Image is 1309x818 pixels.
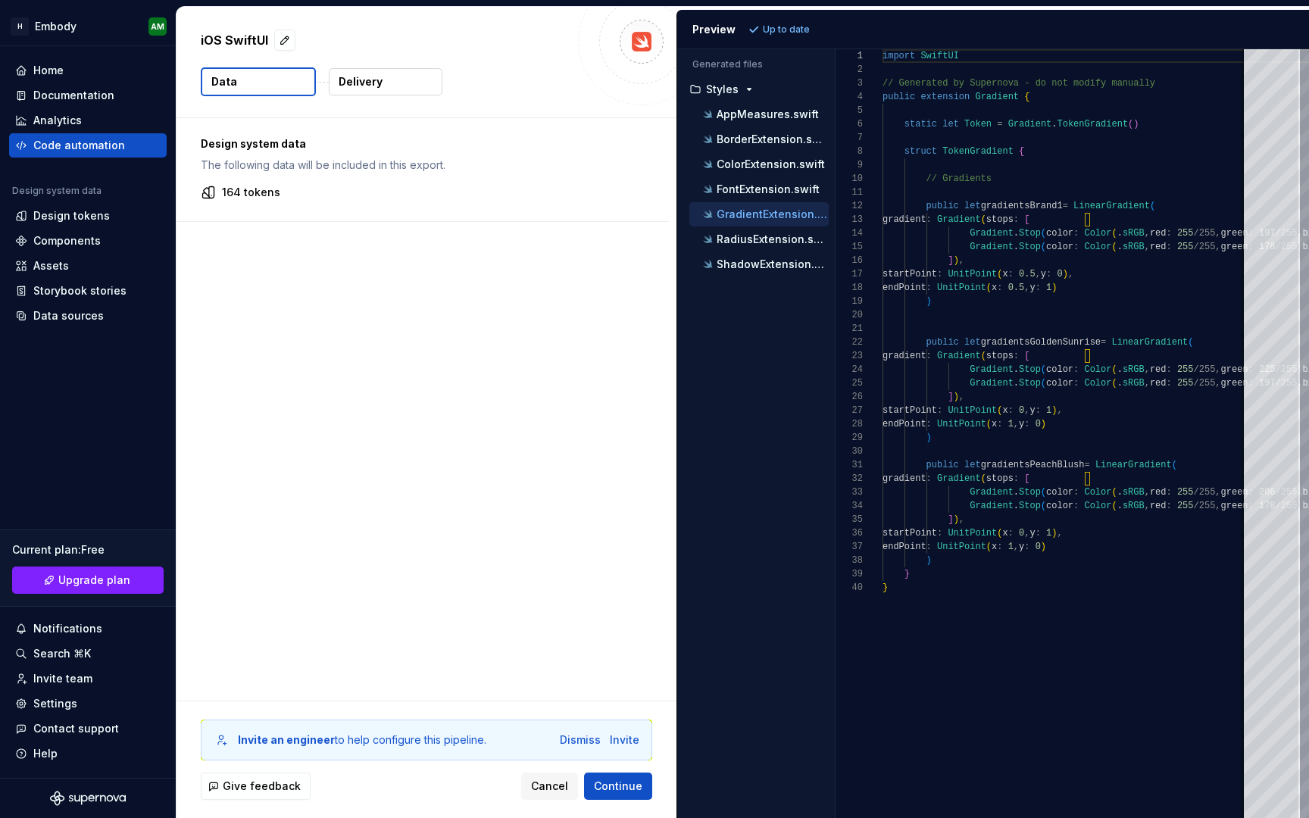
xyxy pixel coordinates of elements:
[339,74,383,89] p: Delivery
[1024,351,1029,361] span: [
[964,201,981,211] span: let
[937,214,981,225] span: Gradient
[9,58,167,83] a: Home
[1144,378,1149,389] span: ,
[521,773,578,800] button: Cancel
[1220,364,1248,375] span: green
[1051,405,1057,416] span: )
[1133,119,1139,130] span: )
[970,228,1014,239] span: Gradient
[926,283,931,293] span: :
[1035,269,1040,279] span: ,
[33,696,77,711] div: Settings
[836,376,863,390] div: 25
[689,131,829,148] button: BorderExtension.swift
[1176,364,1193,375] span: 255
[1084,378,1111,389] span: Color
[1084,228,1111,239] span: Color
[1013,487,1018,498] span: .
[1084,242,1111,252] span: Color
[33,233,101,248] div: Components
[883,214,926,225] span: gradient
[717,133,829,145] p: BorderExtension.swift
[1035,419,1040,429] span: 0
[9,279,167,303] a: Storybook stories
[920,92,970,102] span: extension
[1008,269,1013,279] span: :
[1067,269,1073,279] span: ,
[717,233,829,245] p: RadiusExtension.swift
[1040,364,1045,375] span: (
[937,351,981,361] span: Gradient
[1040,419,1045,429] span: )
[986,351,1013,361] span: stops
[997,269,1002,279] span: (
[926,296,931,307] span: )
[1220,242,1248,252] span: green
[1062,269,1067,279] span: )
[953,255,958,266] span: )
[560,732,601,748] button: Dismiss
[836,281,863,295] div: 18
[689,256,829,273] button: ShadowExtension.swift
[883,78,1155,89] span: // Generated by Supernova - do not modify manually
[9,304,167,328] a: Data sources
[1057,119,1128,130] span: TokenGradient
[1008,283,1024,293] span: 0.5
[1046,242,1073,252] span: color
[1019,405,1024,416] span: 0
[1035,405,1040,416] span: :
[12,567,164,594] a: Upgrade plan
[222,185,280,200] p: 164 tokens
[1024,214,1029,225] span: [
[223,779,301,794] span: Give feedback
[1149,364,1166,375] span: red
[1101,337,1106,348] span: =
[926,337,958,348] span: public
[1019,228,1041,239] span: Stop
[937,405,942,416] span: :
[1084,487,1111,498] span: Color
[33,621,102,636] div: Notifications
[836,63,863,76] div: 2
[937,419,986,429] span: UnitPoint
[836,145,863,158] div: 8
[986,214,1013,225] span: stops
[33,746,58,761] div: Help
[1084,364,1111,375] span: Color
[1122,378,1144,389] span: sRGB
[33,88,114,103] div: Documentation
[997,419,1002,429] span: :
[33,646,91,661] div: Search ⌘K
[883,419,926,429] span: endPoint
[836,199,863,213] div: 12
[1220,378,1248,389] span: green
[883,351,926,361] span: gradient
[836,445,863,458] div: 30
[1019,242,1041,252] span: Stop
[1073,378,1079,389] span: :
[1057,405,1062,416] span: ,
[1117,228,1122,239] span: .
[883,473,926,484] span: gradient
[1084,460,1089,470] span: =
[997,405,1002,416] span: (
[33,671,92,686] div: Invite team
[1176,228,1193,239] span: 255
[1013,364,1018,375] span: .
[1046,405,1051,416] span: 1
[970,364,1014,375] span: Gradient
[1019,269,1036,279] span: 0.5
[997,283,1002,293] span: :
[836,472,863,485] div: 32
[980,214,986,225] span: (
[11,17,29,36] div: H
[1013,378,1018,389] span: .
[836,117,863,131] div: 6
[9,133,167,158] a: Code automation
[201,158,645,173] p: The following data will be included in this export.
[997,119,1002,130] span: =
[1024,419,1029,429] span: :
[1176,378,1193,389] span: 255
[1062,201,1067,211] span: =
